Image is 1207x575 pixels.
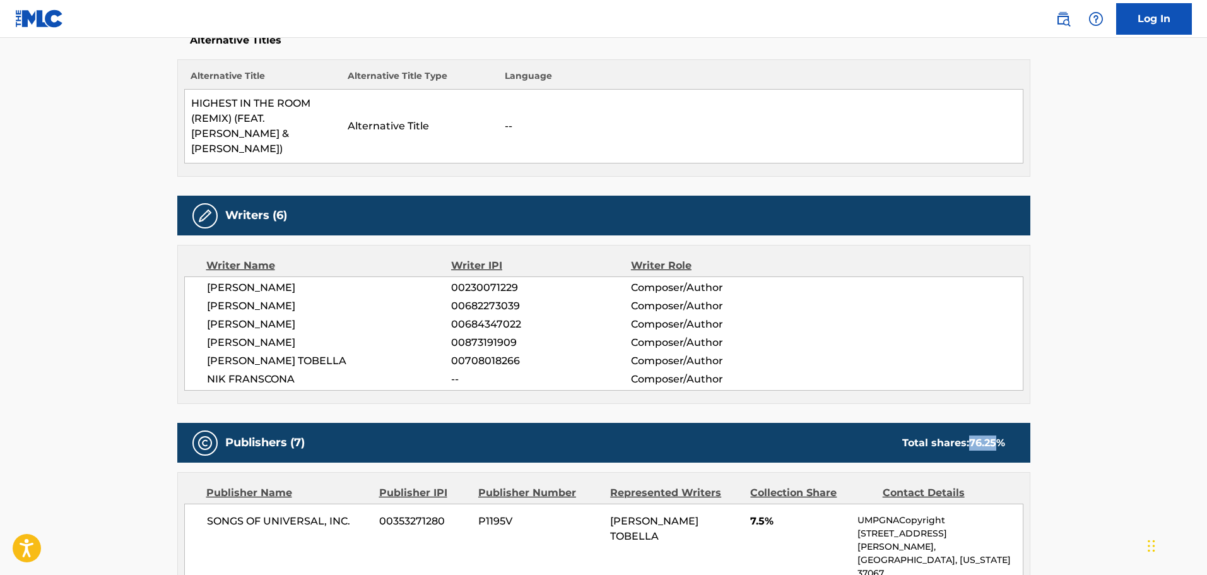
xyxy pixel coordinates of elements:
[631,353,794,369] span: Composer/Author
[451,335,630,350] span: 00873191909
[451,280,630,295] span: 00230071229
[631,335,794,350] span: Composer/Author
[15,9,64,28] img: MLC Logo
[631,372,794,387] span: Composer/Author
[207,372,452,387] span: NIK FRANSCONA
[225,436,305,450] h5: Publishers (7)
[184,90,341,163] td: HIGHEST IN THE ROOM (REMIX) (FEAT. [PERSON_NAME] & [PERSON_NAME])
[1056,11,1071,27] img: search
[190,34,1018,47] h5: Alternative Titles
[379,485,469,501] div: Publisher IPI
[498,69,1023,90] th: Language
[1088,11,1104,27] img: help
[207,353,452,369] span: [PERSON_NAME] TOBELLA
[498,90,1023,163] td: --
[341,69,498,90] th: Alternative Title Type
[478,514,601,529] span: P1195V
[631,299,794,314] span: Composer/Author
[451,372,630,387] span: --
[207,514,370,529] span: SONGS OF UNIVERSAL, INC.
[451,299,630,314] span: 00682273039
[197,436,213,451] img: Publishers
[610,515,698,542] span: [PERSON_NAME] TOBELLA
[857,527,1022,554] p: [STREET_ADDRESS][PERSON_NAME],
[1083,6,1109,32] div: Help
[451,353,630,369] span: 00708018266
[902,436,1005,451] div: Total shares:
[207,299,452,314] span: [PERSON_NAME]
[883,485,1005,501] div: Contact Details
[1144,514,1207,575] iframe: Chat Widget
[610,485,741,501] div: Represented Writers
[207,317,452,332] span: [PERSON_NAME]
[969,437,1005,449] span: 76.25 %
[184,69,341,90] th: Alternative Title
[197,208,213,223] img: Writers
[225,208,287,223] h5: Writers (6)
[451,258,631,273] div: Writer IPI
[631,280,794,295] span: Composer/Author
[750,485,873,501] div: Collection Share
[857,514,1022,527] p: UMPGNACopyright
[631,317,794,332] span: Composer/Author
[451,317,630,332] span: 00684347022
[1051,6,1076,32] a: Public Search
[207,280,452,295] span: [PERSON_NAME]
[206,258,452,273] div: Writer Name
[1148,527,1155,565] div: Drag
[1116,3,1192,35] a: Log In
[379,514,469,529] span: 00353271280
[341,90,498,163] td: Alternative Title
[207,335,452,350] span: [PERSON_NAME]
[206,485,370,501] div: Publisher Name
[478,485,601,501] div: Publisher Number
[631,258,794,273] div: Writer Role
[750,514,848,529] span: 7.5%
